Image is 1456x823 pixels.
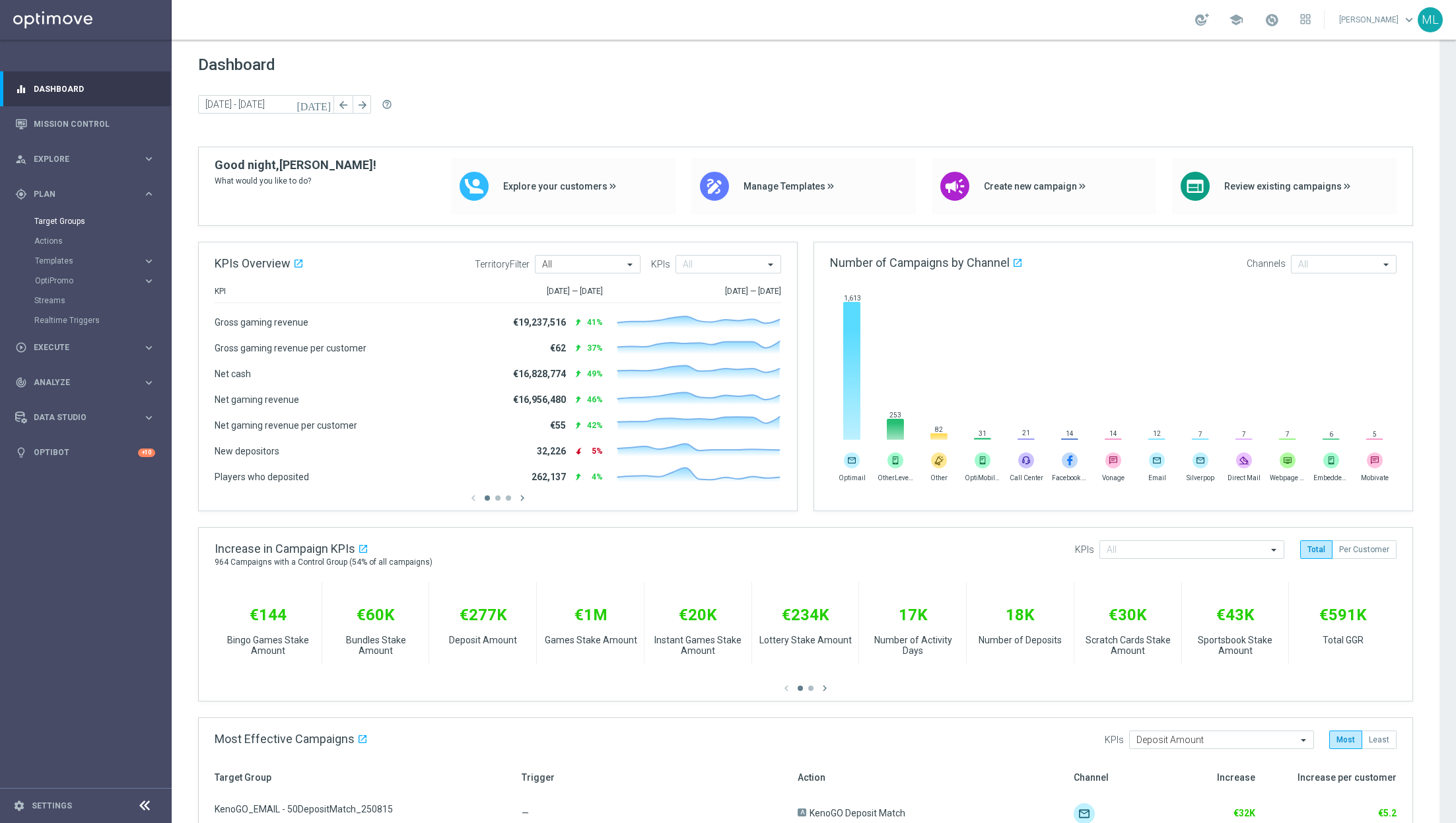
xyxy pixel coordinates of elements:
[35,277,143,285] div: OptiPromo
[35,257,143,265] div: Templates
[15,153,143,165] div: Explore
[34,231,170,251] div: Actions
[34,271,170,291] div: OptiPromo
[15,189,156,199] button: gps_fixed Plan keyboard_arrow_right
[143,376,155,389] i: keyboard_arrow_right
[35,257,129,265] span: Templates
[143,411,155,424] i: keyboard_arrow_right
[15,83,27,95] i: equalizer
[15,447,156,458] button: lightbulb Optibot +10
[1338,10,1418,30] a: [PERSON_NAME]keyboard_arrow_down
[15,411,143,423] div: Data Studio
[15,153,27,165] i: person_search
[34,71,155,106] a: Dashboard
[34,295,137,306] a: Streams
[34,291,170,310] div: Streams
[34,155,143,163] span: Explore
[34,106,155,141] a: Mission Control
[34,190,143,198] span: Plan
[34,216,137,227] a: Target Groups
[34,378,143,386] span: Analyze
[143,341,155,354] i: keyboard_arrow_right
[15,188,27,200] i: gps_fixed
[34,435,138,470] a: Optibot
[15,435,155,470] div: Optibot
[34,256,156,266] button: Templates keyboard_arrow_right
[15,376,27,388] i: track_changes
[15,154,156,164] button: person_search Explore keyboard_arrow_right
[34,236,137,246] a: Actions
[143,188,155,200] i: keyboard_arrow_right
[15,71,155,106] div: Dashboard
[13,800,25,812] i: settings
[143,255,155,268] i: keyboard_arrow_right
[1402,13,1416,27] span: keyboard_arrow_down
[15,188,143,200] div: Plan
[15,447,27,458] i: lightbulb
[15,119,156,129] button: Mission Control
[15,342,156,353] button: play_circle_outline Execute keyboard_arrow_right
[34,315,137,326] a: Realtime Triggers
[15,376,143,388] div: Analyze
[34,413,143,421] span: Data Studio
[143,275,155,287] i: keyboard_arrow_right
[15,412,156,423] button: Data Studio keyboard_arrow_right
[15,341,27,353] i: play_circle_outline
[34,251,170,271] div: Templates
[32,802,72,810] a: Settings
[138,448,155,457] div: +10
[15,106,155,141] div: Mission Control
[15,341,143,353] div: Execute
[143,153,155,165] i: keyboard_arrow_right
[1229,13,1243,27] span: school
[15,377,156,388] button: track_changes Analyze keyboard_arrow_right
[35,277,129,285] span: OptiPromo
[34,343,143,351] span: Execute
[34,275,156,286] button: OptiPromo keyboard_arrow_right
[1418,7,1443,32] div: ML
[34,310,170,330] div: Realtime Triggers
[34,211,170,231] div: Target Groups
[15,84,156,94] button: equalizer Dashboard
